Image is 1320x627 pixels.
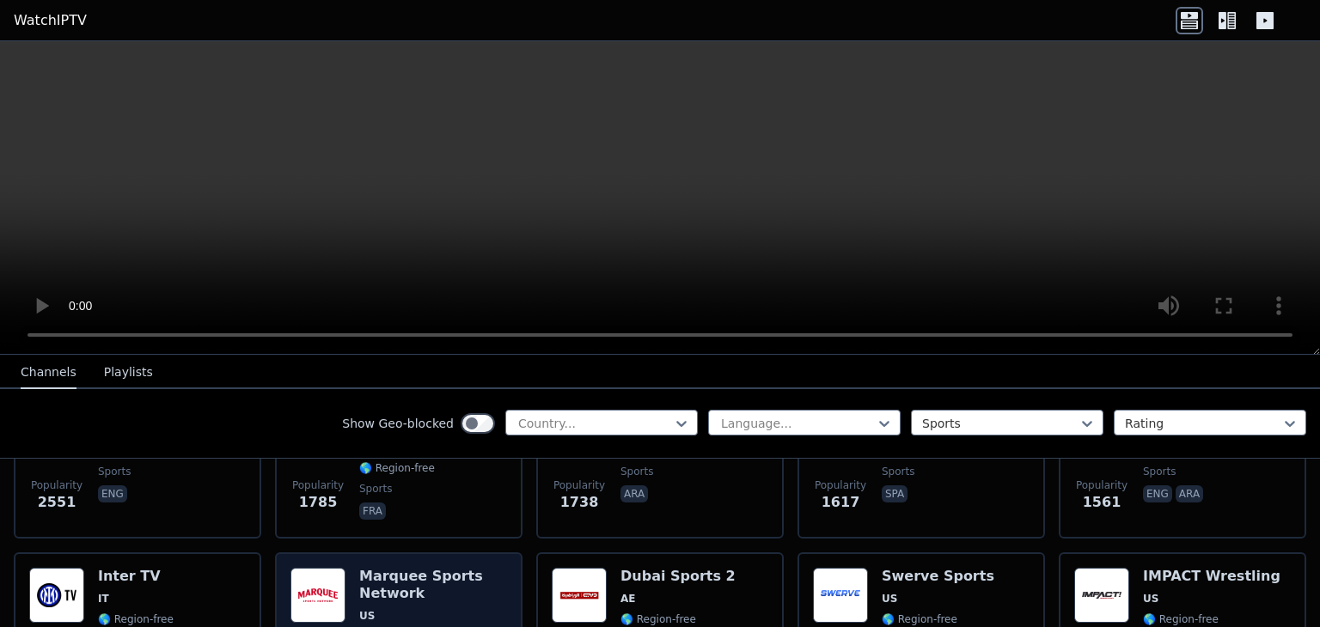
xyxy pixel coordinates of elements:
[292,478,344,492] span: Popularity
[98,592,109,606] span: IT
[882,612,957,626] span: 🌎 Region-free
[882,465,914,478] span: sports
[29,568,84,623] img: Inter TV
[620,568,736,585] h6: Dubai Sports 2
[299,492,338,513] span: 1785
[104,356,153,389] button: Playlists
[31,478,82,492] span: Popularity
[620,465,653,478] span: sports
[1143,485,1172,502] p: eng
[21,356,76,389] button: Channels
[359,609,375,623] span: US
[882,592,897,606] span: US
[342,415,454,432] label: Show Geo-blocked
[1143,592,1158,606] span: US
[359,482,392,496] span: sports
[98,612,174,626] span: 🌎 Region-free
[620,485,648,502] p: ara
[1176,485,1203,502] p: ara
[553,478,605,492] span: Popularity
[813,568,868,623] img: Swerve Sports
[38,492,76,513] span: 2551
[1083,492,1121,513] span: 1561
[1076,478,1127,492] span: Popularity
[359,568,507,602] h6: Marquee Sports Network
[1143,465,1176,478] span: sports
[1143,568,1280,585] h6: IMPACT Wrestling
[882,568,994,585] h6: Swerve Sports
[98,568,174,585] h6: Inter TV
[98,465,131,478] span: sports
[620,612,696,626] span: 🌎 Region-free
[1143,612,1219,626] span: 🌎 Region-free
[552,568,607,623] img: Dubai Sports 2
[620,592,635,606] span: AE
[359,502,386,520] p: fra
[359,461,435,475] span: 🌎 Region-free
[560,492,599,513] span: 1738
[98,485,127,502] p: eng
[290,568,345,623] img: Marquee Sports Network
[882,485,907,502] p: spa
[1074,568,1129,623] img: IMPACT Wrestling
[14,10,87,31] a: WatchIPTV
[815,478,866,492] span: Popularity
[822,492,860,513] span: 1617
